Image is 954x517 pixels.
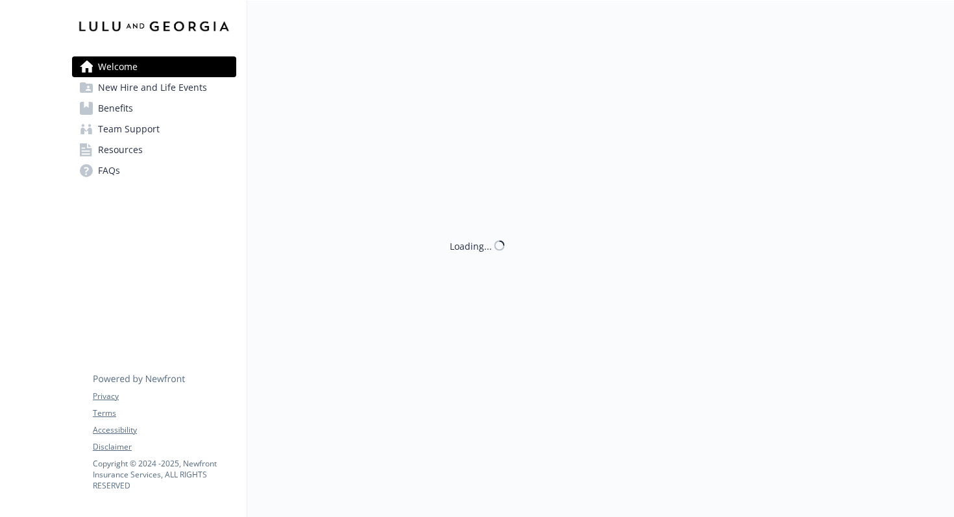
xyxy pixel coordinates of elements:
[72,98,236,119] a: Benefits
[93,424,236,436] a: Accessibility
[93,391,236,402] a: Privacy
[93,441,236,453] a: Disclaimer
[72,119,236,139] a: Team Support
[72,139,236,160] a: Resources
[93,458,236,491] p: Copyright © 2024 - 2025 , Newfront Insurance Services, ALL RIGHTS RESERVED
[98,98,133,119] span: Benefits
[98,119,160,139] span: Team Support
[98,160,120,181] span: FAQs
[93,407,236,419] a: Terms
[450,239,492,252] div: Loading...
[72,77,236,98] a: New Hire and Life Events
[72,160,236,181] a: FAQs
[72,56,236,77] a: Welcome
[98,77,207,98] span: New Hire and Life Events
[98,56,138,77] span: Welcome
[98,139,143,160] span: Resources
